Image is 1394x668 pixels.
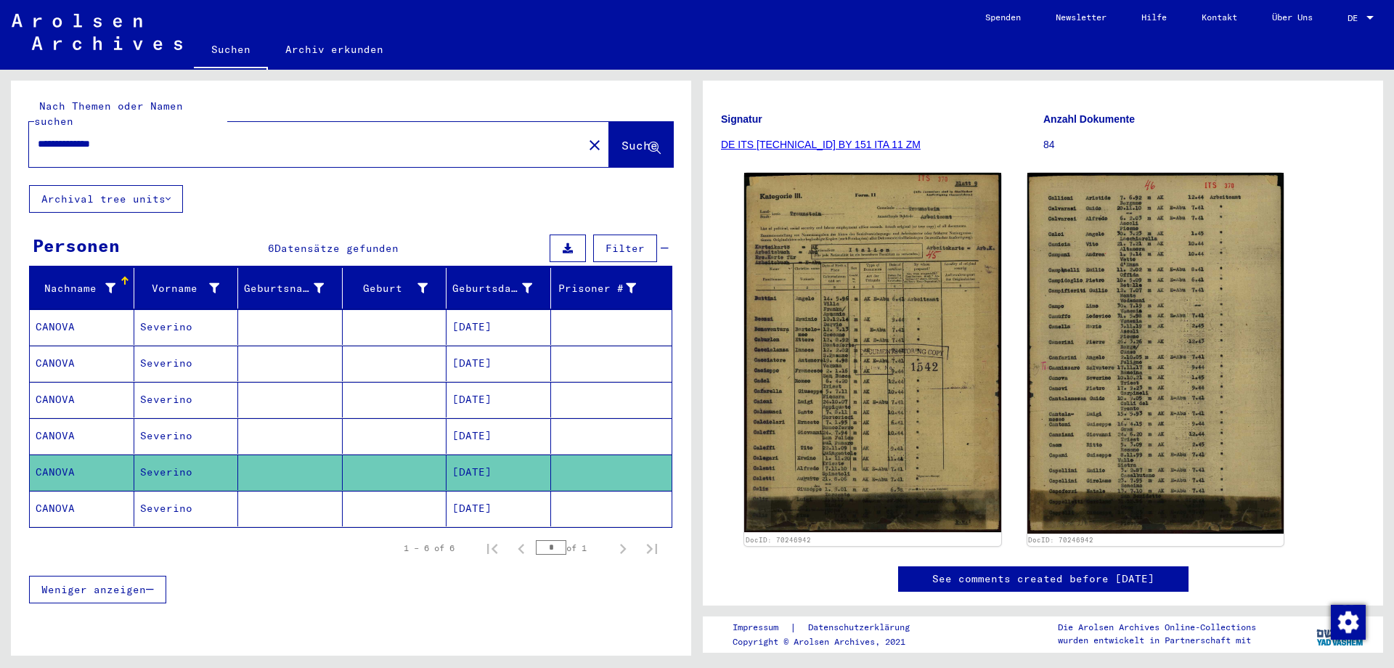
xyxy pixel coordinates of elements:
span: Weniger anzeigen [41,583,146,596]
mat-cell: Severino [134,491,239,526]
mat-cell: [DATE] [447,382,551,417]
mat-icon: close [586,137,603,154]
p: 84 [1043,137,1365,152]
div: Prisoner # [557,281,637,296]
button: Clear [580,130,609,159]
div: Zustimmung ändern [1330,604,1365,639]
a: See comments created before [DATE] [932,571,1154,587]
button: Suche [609,122,673,167]
button: Filter [593,235,657,262]
p: Copyright © Arolsen Archives, 2021 [733,635,927,648]
mat-header-cell: Nachname [30,268,134,309]
mat-cell: CANOVA [30,455,134,490]
mat-cell: [DATE] [447,491,551,526]
a: DE ITS [TECHNICAL_ID] BY 151 ITA 11 ZM [721,139,921,150]
div: of 1 [536,541,608,555]
div: Nachname [36,281,115,296]
div: Geburtsname [244,281,324,296]
mat-cell: Severino [134,309,239,345]
p: Die Arolsen Archives Online-Collections [1058,621,1256,634]
mat-cell: [DATE] [447,455,551,490]
p: wurden entwickelt in Partnerschaft mit [1058,634,1256,647]
mat-cell: [DATE] [447,418,551,454]
a: Datenschutzerklärung [796,620,927,635]
img: 002.jpg [1027,173,1284,534]
div: | [733,620,927,635]
div: 1 – 6 of 6 [404,542,455,555]
mat-cell: Severino [134,382,239,417]
button: First page [478,534,507,563]
div: Personen [33,232,120,258]
mat-cell: Severino [134,346,239,381]
div: Geburt‏ [348,277,447,300]
mat-cell: Severino [134,418,239,454]
mat-header-cell: Vorname [134,268,239,309]
mat-header-cell: Prisoner # [551,268,672,309]
mat-cell: Severino [134,455,239,490]
button: Last page [637,534,667,563]
img: Arolsen_neg.svg [12,14,182,50]
mat-cell: CANOVA [30,309,134,345]
b: Anzahl Dokumente [1043,113,1135,125]
button: Weniger anzeigen [29,576,166,603]
div: Prisoner # [557,277,655,300]
button: Previous page [507,534,536,563]
div: Vorname [140,281,220,296]
div: Geburtsname [244,277,342,300]
img: 001.jpg [744,173,1001,531]
div: Geburtsdatum [452,277,550,300]
mat-cell: [DATE] [447,309,551,345]
button: Next page [608,534,637,563]
img: Zustimmung ändern [1331,605,1366,640]
div: Geburt‏ [348,281,428,296]
mat-label: Nach Themen oder Namen suchen [34,99,183,128]
button: Archival tree units [29,185,183,213]
mat-cell: CANOVA [30,491,134,526]
mat-cell: CANOVA [30,346,134,381]
span: Datensätze gefunden [274,242,399,255]
b: Signatur [721,113,762,125]
a: Impressum [733,620,790,635]
div: Geburtsdatum [452,281,532,296]
mat-header-cell: Geburtsdatum [447,268,551,309]
span: 6 [268,242,274,255]
a: Archiv erkunden [268,32,401,67]
mat-cell: CANOVA [30,382,134,417]
mat-header-cell: Geburtsname [238,268,343,309]
a: Suchen [194,32,268,70]
span: Filter [606,242,645,255]
div: Vorname [140,277,238,300]
mat-cell: [DATE] [447,346,551,381]
a: DocID: 70246942 [746,536,811,544]
a: DocID: 70246942 [1028,536,1093,544]
div: Nachname [36,277,134,300]
mat-header-cell: Geburt‏ [343,268,447,309]
mat-cell: CANOVA [30,418,134,454]
span: Suche [621,138,658,152]
img: yv_logo.png [1313,616,1368,652]
span: DE [1348,13,1364,23]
